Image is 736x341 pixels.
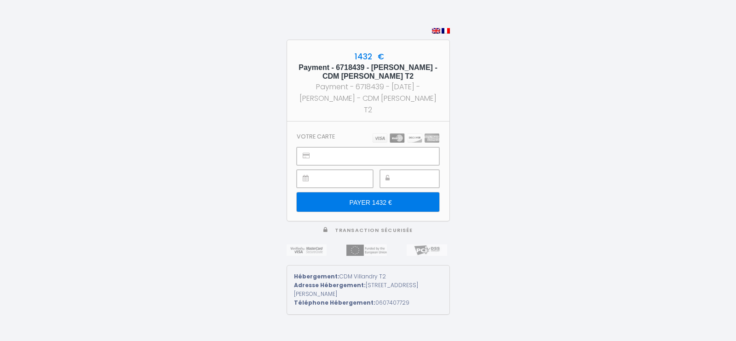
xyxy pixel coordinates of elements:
[373,133,439,143] img: carts.png
[335,227,413,234] span: Transaction sécurisée
[294,272,339,280] strong: Hébergement:
[432,28,440,34] img: en.png
[294,281,366,289] strong: Adresse Hébergement:
[295,63,441,81] h5: Payment - 6718439 - [PERSON_NAME] - CDM [PERSON_NAME] T2
[297,192,439,212] input: PAYER 1432 €
[294,299,443,307] div: 0607407729
[317,170,372,187] iframe: Sicherer Eingaberahmen für Ablaufdatum
[401,170,439,187] iframe: Sicherer Eingaberahmen für CVC-Prüfziffer
[294,281,443,299] div: [STREET_ADDRESS][PERSON_NAME]
[297,133,335,140] h3: Votre carte
[352,51,384,62] span: 1432 €
[317,148,438,165] iframe: Sicherer Eingaberahmen für Kartennummer
[294,272,443,281] div: CDM Villandry T2
[295,81,441,116] div: Payment - 6718439 - [DATE] - [PERSON_NAME] - CDM [PERSON_NAME] T2
[442,28,450,34] img: fr.png
[294,299,375,306] strong: Téléphone Hébergement:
